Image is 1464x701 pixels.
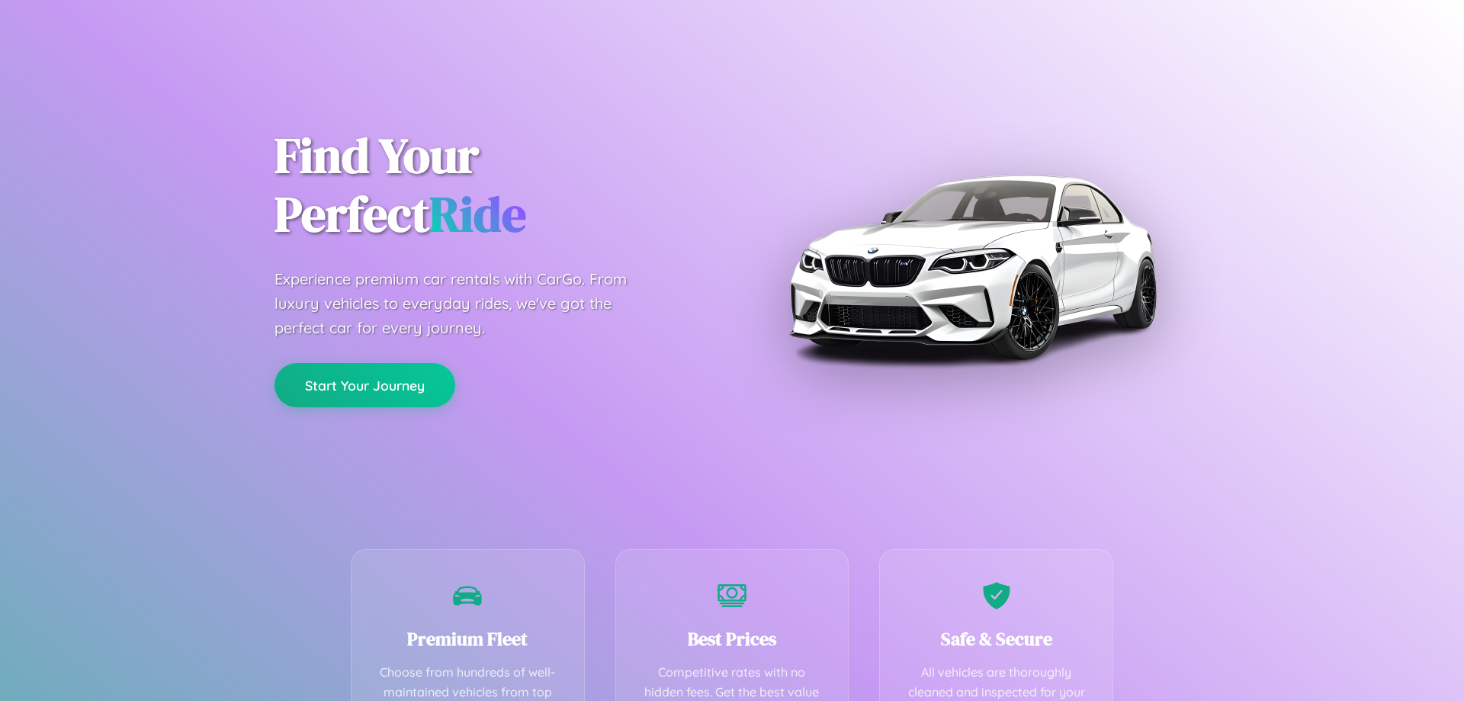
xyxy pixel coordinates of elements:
[429,181,526,247] span: Ride
[639,626,826,651] h3: Best Prices
[274,267,656,340] p: Experience premium car rentals with CarGo. From luxury vehicles to everyday rides, we've got the ...
[274,127,709,244] h1: Find Your Perfect
[782,76,1163,458] img: Premium BMW car rental vehicle
[374,626,561,651] h3: Premium Fleet
[274,363,455,407] button: Start Your Journey
[903,626,1090,651] h3: Safe & Secure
